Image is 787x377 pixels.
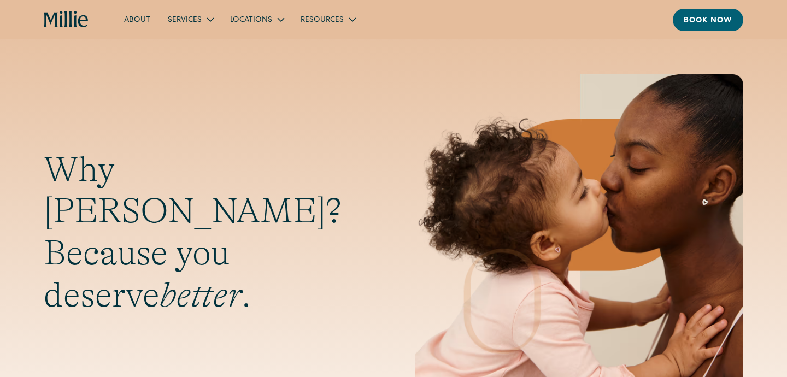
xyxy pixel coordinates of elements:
div: Locations [230,15,272,26]
a: About [115,10,159,28]
a: home [44,11,89,28]
div: Resources [301,15,344,26]
div: Services [168,15,202,26]
em: better [160,275,242,315]
div: Locations [221,10,292,28]
h1: Why [PERSON_NAME]? Because you deserve . [44,149,372,316]
div: Resources [292,10,363,28]
div: Services [159,10,221,28]
div: Book now [684,15,732,27]
a: Book now [673,9,743,31]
